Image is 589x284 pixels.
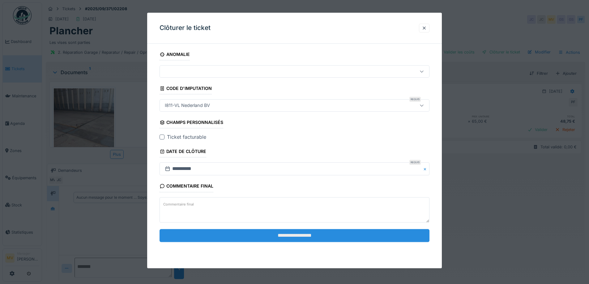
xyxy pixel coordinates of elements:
div: Date de clôture [160,147,206,158]
div: Requis [409,97,421,102]
div: Champs personnalisés [160,118,223,129]
div: Requis [409,160,421,165]
button: Close [423,163,429,176]
div: Ticket facturable [167,134,206,141]
label: Commentaire final [162,201,195,208]
div: Anomalie [160,50,190,60]
div: I811-VL Nederland BV [162,102,212,109]
div: Commentaire final [160,182,213,192]
div: Code d'imputation [160,84,212,94]
h3: Clôturer le ticket [160,24,211,32]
